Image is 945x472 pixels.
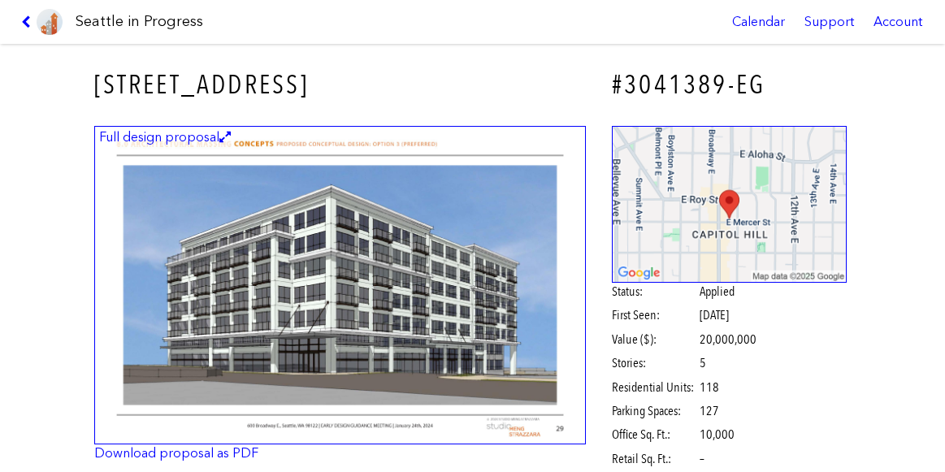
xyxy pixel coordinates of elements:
[76,11,203,32] h1: Seattle in Progress
[94,126,587,445] a: Full design proposal
[94,445,258,461] a: Download proposal as PDF
[700,450,704,468] span: –
[612,379,697,396] span: Residential Units:
[700,402,719,420] span: 127
[612,331,697,349] span: Value ($):
[612,67,847,103] h4: #3041389-EG
[612,426,697,444] span: Office Sq. Ft.:
[612,402,697,420] span: Parking Spaces:
[37,9,63,35] img: favicon-96x96.png
[612,354,697,372] span: Stories:
[700,331,756,349] span: 20,000,000
[97,128,233,146] figcaption: Full design proposal
[612,283,697,301] span: Status:
[700,283,735,301] span: Applied
[700,426,735,444] span: 10,000
[700,354,706,372] span: 5
[94,126,587,445] img: 29.jpg
[700,307,729,323] span: [DATE]
[700,379,719,396] span: 118
[612,306,697,324] span: First Seen:
[94,67,587,103] h3: [STREET_ADDRESS]
[612,126,847,283] img: staticmap
[612,450,697,468] span: Retail Sq. Ft.:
